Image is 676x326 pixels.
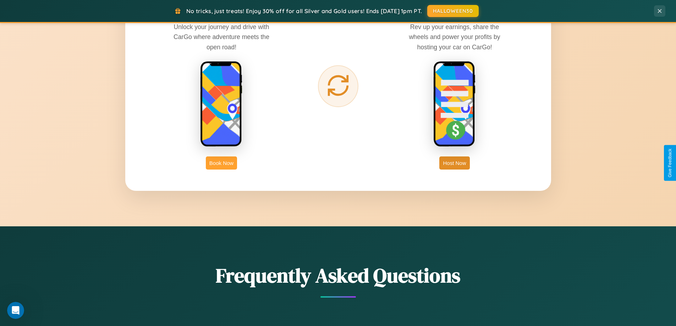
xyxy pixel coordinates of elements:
button: Host Now [439,156,469,170]
p: Rev up your earnings, share the wheels and power your profits by hosting your car on CarGo! [401,22,508,52]
button: HALLOWEEN30 [427,5,479,17]
h2: Frequently Asked Questions [125,262,551,289]
img: rent phone [200,61,243,148]
iframe: Intercom live chat [7,302,24,319]
button: Book Now [206,156,237,170]
div: Give Feedback [667,149,672,177]
span: No tricks, just treats! Enjoy 30% off for all Silver and Gold users! Ends [DATE] 1pm PT. [186,7,422,15]
img: host phone [433,61,476,148]
p: Unlock your journey and drive with CarGo where adventure meets the open road! [168,22,275,52]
